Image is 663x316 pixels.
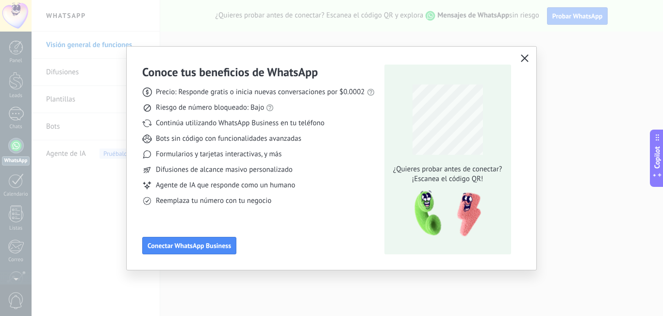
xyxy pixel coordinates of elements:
[156,165,293,175] span: Difusiones de alcance masivo personalizado
[148,242,231,249] span: Conectar WhatsApp Business
[406,188,483,240] img: qr-pic-1x.png
[156,181,295,190] span: Agente de IA que responde como un humano
[156,118,324,128] span: Continúa utilizando WhatsApp Business en tu teléfono
[390,174,505,184] span: ¡Escanea el código QR!
[142,65,318,80] h3: Conoce tus beneficios de WhatsApp
[390,165,505,174] span: ¿Quieres probar antes de conectar?
[142,237,236,254] button: Conectar WhatsApp Business
[156,150,282,159] span: Formularios y tarjetas interactivas, y más
[156,196,271,206] span: Reemplaza tu número con tu negocio
[652,146,662,168] span: Copilot
[156,87,365,97] span: Precio: Responde gratis o inicia nuevas conversaciones por $0.0002
[156,134,301,144] span: Bots sin código con funcionalidades avanzadas
[156,103,264,113] span: Riesgo de número bloqueado: Bajo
